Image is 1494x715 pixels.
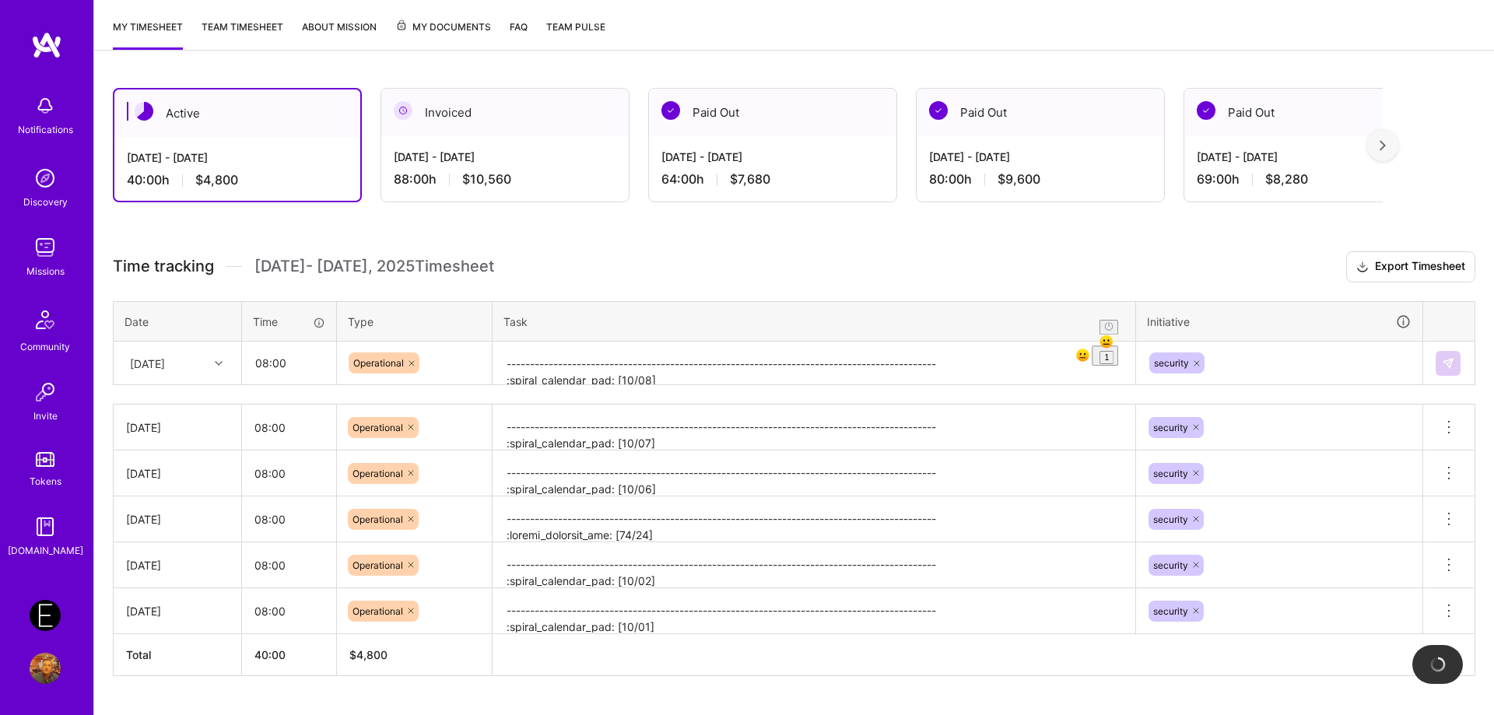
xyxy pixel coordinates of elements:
input: HH:MM [242,545,336,586]
th: Task [493,301,1136,342]
textarea: -------------------------------------------------------------------------------------------- :spi... [494,406,1134,449]
span: $8,280 [1265,171,1308,188]
div: [DATE] [126,603,229,619]
th: Total [114,634,242,676]
textarea: -------------------------------------------------------------------------------------------- :spi... [494,544,1134,587]
span: security [1154,357,1189,369]
span: Operational [352,513,403,525]
div: Initiative [1147,313,1412,331]
a: About Mission [302,19,377,50]
div: Missions [26,263,65,279]
span: $ 4,800 [349,648,388,661]
input: HH:MM [243,342,335,384]
textarea: -------------------------------------------------------------------------------------------- :lor... [494,498,1134,541]
div: [DATE] - [DATE] [661,149,884,165]
input: HH:MM [242,407,336,448]
img: bell [30,90,61,121]
div: Time [253,314,325,330]
a: Team timesheet [202,19,283,50]
input: HH:MM [242,499,336,540]
span: Operational [352,559,403,571]
span: Team Pulse [546,21,605,33]
div: Paid Out [917,89,1164,136]
div: [DATE] [126,465,229,482]
a: My Documents [395,19,491,50]
a: My timesheet [113,19,183,50]
div: 88:00 h [394,171,616,188]
img: right [1380,140,1386,151]
th: 40:00 [242,634,337,676]
img: User Avatar [30,653,61,684]
img: teamwork [30,232,61,263]
div: [DOMAIN_NAME] [8,542,83,559]
a: Team Pulse [546,19,605,50]
div: Discovery [23,194,68,210]
span: $10,560 [462,171,511,188]
div: [DATE] [130,355,165,371]
span: Time tracking [113,257,214,276]
img: loading [1429,656,1447,673]
span: [DATE] - [DATE] , 2025 Timesheet [254,257,494,276]
div: Invite [33,408,58,424]
i: icon Chevron [215,359,223,367]
img: Endeavor: Onlocation Mobile/Security- 3338TSV275 [30,600,61,631]
img: discovery [30,163,61,194]
div: Tokens [30,473,61,489]
div: Community [20,338,70,355]
div: [DATE] - [DATE] [1197,149,1419,165]
img: Paid Out [661,101,680,120]
a: User Avatar [26,653,65,684]
a: FAQ [510,19,528,50]
textarea: To enrich screen reader interactions, please activate Accessibility in Grammarly extension settings [494,343,1134,384]
div: null [1436,351,1462,376]
img: Invoiced [394,101,412,120]
button: Export Timesheet [1346,251,1475,282]
img: Invite [30,377,61,408]
span: security [1153,422,1188,433]
div: [DATE] [126,557,229,573]
div: 80:00 h [929,171,1152,188]
div: Paid Out [1184,89,1432,136]
div: 69:00 h [1197,171,1419,188]
img: Submit [1442,357,1454,370]
span: Operational [352,422,403,433]
div: [DATE] [126,511,229,527]
span: Operational [353,357,404,369]
span: $9,600 [998,171,1040,188]
i: icon Download [1356,259,1369,275]
th: Type [337,301,493,342]
span: security [1153,513,1188,525]
th: Date [114,301,242,342]
span: Operational [352,468,403,479]
input: HH:MM [242,591,336,632]
span: $7,680 [730,171,770,188]
span: security [1153,468,1188,479]
div: Active [114,89,360,137]
textarea: -------------------------------------------------------------------------------------------- :spi... [494,590,1134,633]
a: Endeavor: Onlocation Mobile/Security- 3338TSV275 [26,600,65,631]
div: [DATE] [126,419,229,436]
img: Paid Out [1197,101,1215,120]
img: Community [26,301,64,338]
img: tokens [36,452,54,467]
span: $4,800 [195,172,238,188]
div: Notifications [18,121,73,138]
div: Paid Out [649,89,896,136]
div: 64:00 h [661,171,884,188]
img: Paid Out [929,101,948,120]
span: security [1153,605,1188,617]
div: 40:00 h [127,172,348,188]
div: [DATE] - [DATE] [394,149,616,165]
div: Invoiced [381,89,629,136]
input: HH:MM [242,453,336,494]
img: Active [135,102,153,121]
span: Operational [352,605,403,617]
div: [DATE] - [DATE] [127,149,348,166]
div: [DATE] - [DATE] [929,149,1152,165]
img: guide book [30,511,61,542]
span: My Documents [395,19,491,36]
span: security [1153,559,1188,571]
textarea: -------------------------------------------------------------------------------------------- :spi... [494,452,1134,495]
img: logo [31,31,62,59]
